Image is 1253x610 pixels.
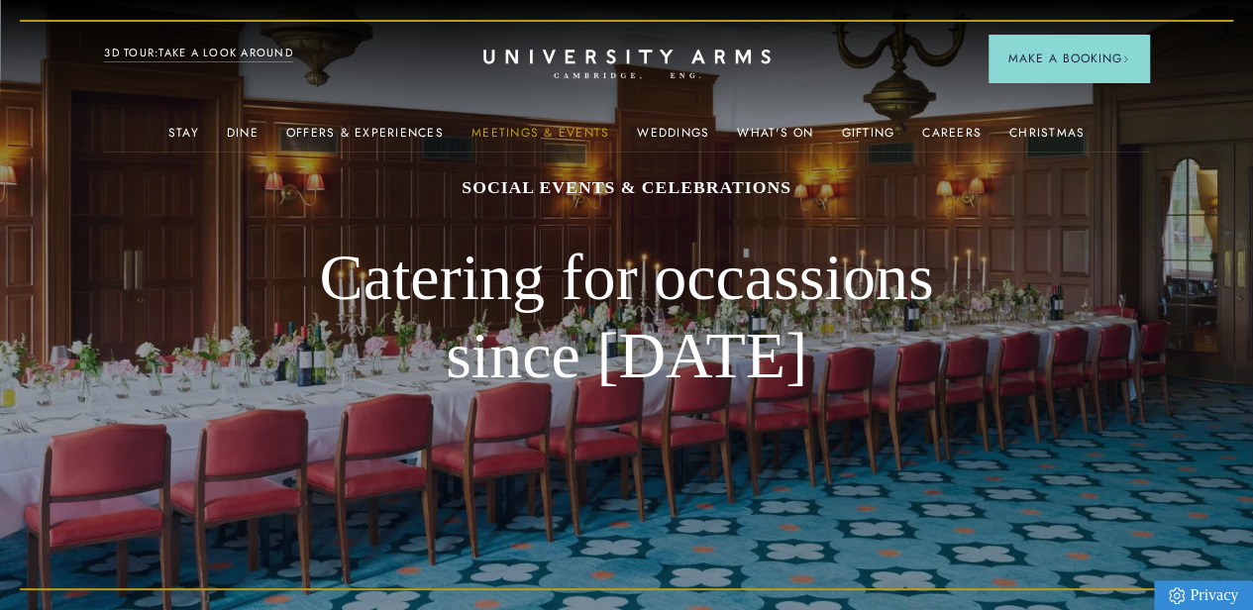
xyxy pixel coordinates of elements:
a: Home [483,50,771,80]
h2: Catering for occassions since [DATE] [313,239,940,394]
span: Make a Booking [1008,50,1129,67]
button: Make a BookingArrow icon [989,35,1149,82]
a: Stay [168,126,199,152]
a: Offers & Experiences [286,126,444,152]
a: Weddings [637,126,709,152]
a: Dine [227,126,259,152]
img: Arrow icon [1122,55,1129,62]
a: Meetings & Events [471,126,609,152]
a: 3D TOUR:TAKE A LOOK AROUND [104,45,293,62]
h1: SOCIAL EVENTS & CELEBRATIONS [313,175,940,199]
img: Privacy [1169,587,1185,604]
a: Privacy [1154,580,1253,610]
a: Careers [922,126,982,152]
a: Christmas [1009,126,1085,152]
a: Gifting [841,126,894,152]
a: What's On [737,126,813,152]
